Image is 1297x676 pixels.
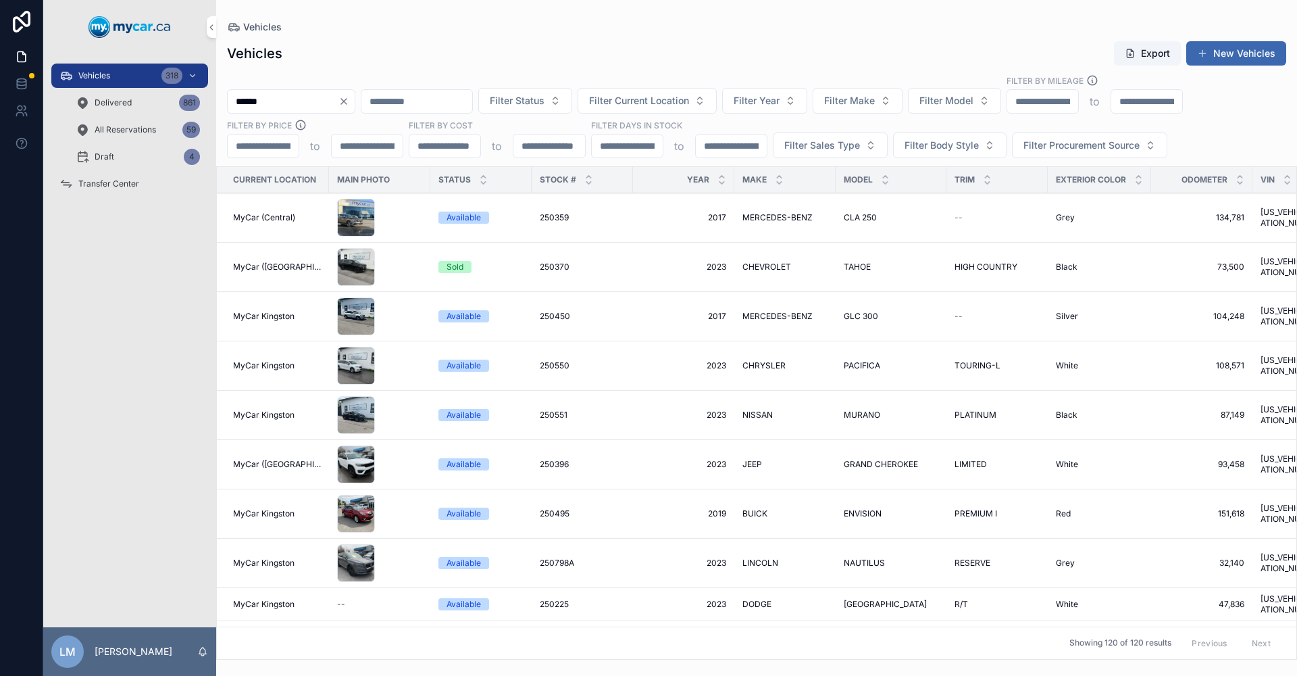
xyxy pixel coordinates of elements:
[687,174,709,185] span: Year
[742,508,767,519] span: BUICK
[742,311,813,322] span: MERCEDES-BENZ
[1159,212,1244,223] a: 134,781
[1056,311,1143,322] a: Silver
[540,508,625,519] a: 250495
[243,20,282,34] span: Vehicles
[95,97,132,108] span: Delivered
[955,311,1040,322] a: --
[447,360,481,372] div: Available
[337,599,422,610] a: --
[844,410,938,420] a: MURANO
[955,558,1040,569] a: RESERVE
[1114,41,1181,66] button: Export
[233,212,295,223] span: MyCar (Central)
[1056,410,1077,420] span: Black
[844,599,938,610] a: [GEOGRAPHIC_DATA]
[1159,459,1244,470] span: 93,458
[1056,262,1077,272] span: Black
[1159,508,1244,519] a: 151,618
[233,558,321,569] a: MyCar Kingston
[1159,311,1244,322] span: 104,248
[844,212,877,223] span: CLA 250
[478,88,572,114] button: Select Button
[641,311,726,322] a: 2017
[447,212,481,224] div: Available
[227,44,282,63] h1: Vehicles
[641,459,726,470] span: 2023
[955,558,990,569] span: RESERVE
[844,262,871,272] span: TAHOE
[68,91,208,115] a: Delivered861
[179,95,200,111] div: 861
[1090,93,1100,110] p: to
[1056,459,1078,470] span: White
[589,94,689,107] span: Filter Current Location
[337,599,345,610] span: --
[540,311,625,322] a: 250450
[1159,410,1244,420] span: 87,149
[893,132,1007,158] button: Select Button
[641,508,726,519] span: 2019
[773,132,888,158] button: Select Button
[955,599,968,610] span: R/T
[742,262,828,272] a: CHEVROLET
[1159,360,1244,371] a: 108,571
[955,212,963,223] span: --
[1069,638,1171,649] span: Showing 120 of 120 results
[813,88,902,114] button: Select Button
[1056,558,1143,569] a: Grey
[233,558,295,569] span: MyCar Kingston
[742,410,828,420] a: NISSAN
[844,212,938,223] a: CLA 250
[1056,212,1075,223] span: Grey
[540,174,576,185] span: Stock #
[844,599,927,610] span: [GEOGRAPHIC_DATA]
[447,508,481,520] div: Available
[540,262,625,272] a: 250370
[337,174,390,185] span: Main Photo
[447,557,481,569] div: Available
[233,599,321,610] a: MyCar Kingston
[742,459,762,470] span: JEEP
[591,119,682,131] label: Filter Days In Stock
[955,599,1040,610] a: R/T
[844,459,938,470] a: GRAND CHEROKEE
[844,174,873,185] span: Model
[955,508,1040,519] a: PREMIUM I
[78,70,110,81] span: Vehicles
[1056,558,1075,569] span: Grey
[233,174,316,185] span: Current Location
[1056,262,1143,272] a: Black
[905,139,979,152] span: Filter Body Style
[844,508,882,519] span: ENVISION
[182,122,200,138] div: 59
[742,459,828,470] a: JEEP
[1056,459,1143,470] a: White
[51,64,208,88] a: Vehicles318
[1056,599,1143,610] a: White
[447,261,463,273] div: Sold
[1186,41,1286,66] button: New Vehicles
[438,360,524,372] a: Available
[641,212,726,223] a: 2017
[844,410,880,420] span: MURANO
[492,138,502,154] p: to
[641,262,726,272] a: 2023
[540,360,569,371] span: 250550
[78,178,139,189] span: Transfer Center
[438,174,471,185] span: Status
[641,558,726,569] a: 2023
[447,598,481,610] div: Available
[540,410,625,420] a: 250551
[955,262,1040,272] a: HIGH COUNTRY
[540,558,574,569] span: 250798A
[1159,599,1244,610] span: 47,836
[674,138,684,154] p: to
[844,311,938,322] a: GLC 300
[1159,558,1244,569] span: 32,140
